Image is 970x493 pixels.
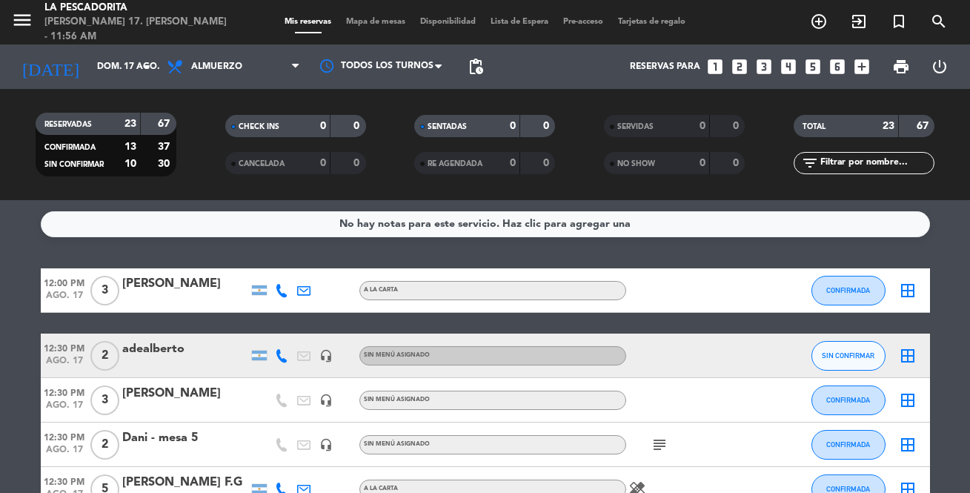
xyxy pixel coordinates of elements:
[11,9,33,31] i: menu
[90,341,119,371] span: 2
[41,274,88,291] span: 12:00 PM
[122,473,248,492] div: [PERSON_NAME] F.G
[44,1,231,16] div: La Pescadorita
[510,158,516,168] strong: 0
[611,18,693,26] span: Tarjetas de regalo
[892,58,910,76] span: print
[543,121,552,131] strong: 0
[730,57,749,76] i: looks_two
[239,160,285,168] span: CANCELADA
[413,18,483,26] span: Disponibilidad
[850,13,868,30] i: exit_to_app
[803,57,823,76] i: looks_5
[122,384,248,403] div: [PERSON_NAME]
[920,44,959,89] div: LOG OUT
[543,158,552,168] strong: 0
[122,429,248,448] div: Dani - mesa 5
[822,351,874,360] span: SIN CONFIRMAR
[41,400,88,417] span: ago. 17
[899,436,917,454] i: border_all
[319,394,333,407] i: headset_mic
[826,485,870,493] span: CONFIRMADA
[90,430,119,460] span: 2
[41,383,88,400] span: 12:30 PM
[44,161,104,168] span: SIN CONFIRMAR
[917,121,931,131] strong: 67
[617,123,654,130] span: SERVIDAS
[364,441,430,447] span: Sin menú asignado
[41,445,88,462] span: ago. 17
[277,18,339,26] span: Mis reservas
[158,142,173,152] strong: 37
[44,121,92,128] span: RESERVADAS
[828,57,847,76] i: looks_6
[899,391,917,409] i: border_all
[339,18,413,26] span: Mapa de mesas
[320,121,326,131] strong: 0
[811,430,886,460] button: CONFIRMADA
[319,438,333,451] i: headset_mic
[44,15,231,44] div: [PERSON_NAME] 17. [PERSON_NAME] - 11:56 AM
[852,57,871,76] i: add_box
[319,349,333,363] i: headset_mic
[11,9,33,36] button: menu
[41,339,88,356] span: 12:30 PM
[803,123,826,130] span: TOTAL
[353,158,362,168] strong: 0
[617,160,655,168] span: NO SHOW
[483,18,556,26] span: Lista de Espera
[890,13,908,30] i: turned_in_not
[364,397,430,403] span: Sin menú asignado
[339,216,631,233] div: No hay notas para este servicio. Haz clic para agregar una
[428,160,482,168] span: RE AGENDADA
[700,158,705,168] strong: 0
[90,386,119,415] span: 3
[819,155,934,171] input: Filtrar por nombre...
[630,62,700,72] span: Reservas para
[364,352,430,358] span: Sin menú asignado
[90,276,119,305] span: 3
[733,158,742,168] strong: 0
[931,58,949,76] i: power_settings_new
[705,57,725,76] i: looks_one
[810,13,828,30] i: add_circle_outline
[556,18,611,26] span: Pre-acceso
[651,436,668,454] i: subject
[124,159,136,169] strong: 10
[239,123,279,130] span: CHECK INS
[826,396,870,404] span: CONFIRMADA
[899,282,917,300] i: border_all
[124,142,136,152] strong: 13
[883,121,894,131] strong: 23
[138,58,156,76] i: arrow_drop_down
[364,486,398,492] span: A LA CARTA
[826,440,870,449] span: CONFIRMADA
[158,119,173,129] strong: 67
[320,158,326,168] strong: 0
[122,274,248,294] div: [PERSON_NAME]
[124,119,136,129] strong: 23
[353,121,362,131] strong: 0
[191,62,242,72] span: Almuerzo
[510,121,516,131] strong: 0
[41,428,88,445] span: 12:30 PM
[428,123,467,130] span: SENTADAS
[733,121,742,131] strong: 0
[44,144,96,151] span: CONFIRMADA
[122,340,248,359] div: adealberto
[826,286,870,294] span: CONFIRMADA
[467,58,485,76] span: pending_actions
[779,57,798,76] i: looks_4
[899,347,917,365] i: border_all
[11,50,90,83] i: [DATE]
[158,159,173,169] strong: 30
[41,356,88,373] span: ago. 17
[41,291,88,308] span: ago. 17
[41,472,88,489] span: 12:30 PM
[811,386,886,415] button: CONFIRMADA
[754,57,774,76] i: looks_3
[700,121,705,131] strong: 0
[811,341,886,371] button: SIN CONFIRMAR
[811,276,886,305] button: CONFIRMADA
[930,13,948,30] i: search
